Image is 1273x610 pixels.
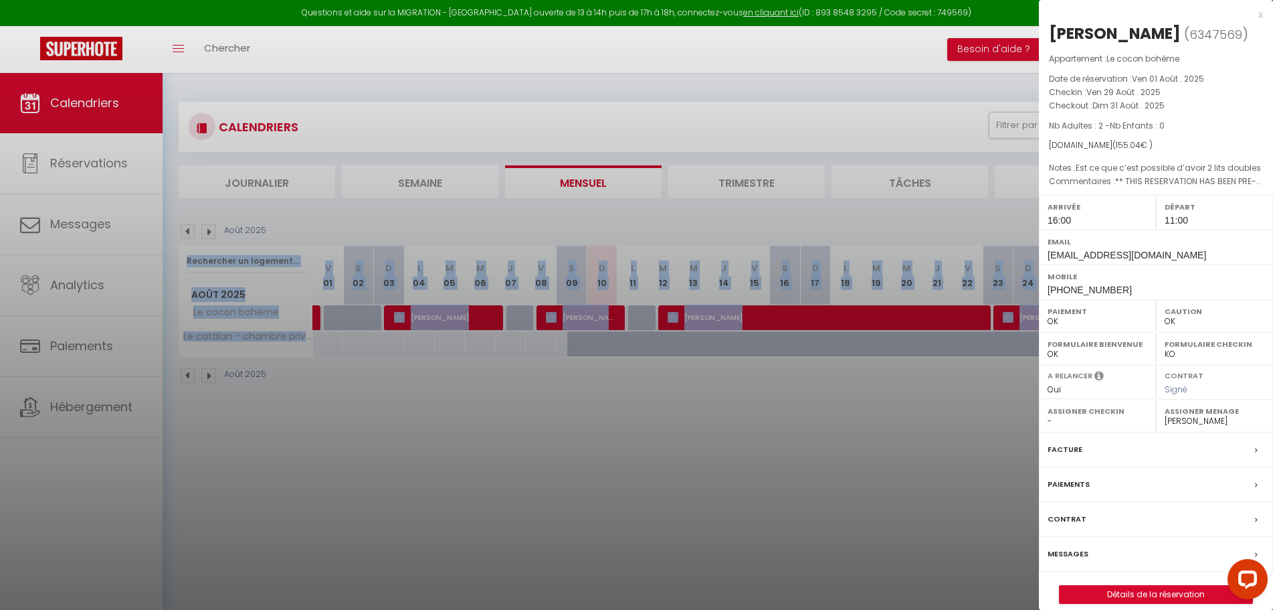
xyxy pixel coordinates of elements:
[1048,404,1147,418] label: Assigner Checkin
[1048,547,1088,561] label: Messages
[1048,443,1082,457] label: Facture
[1048,512,1086,526] label: Contrat
[1116,139,1141,151] span: 155.04
[1048,370,1092,382] label: A relancer
[1106,53,1179,64] span: Le cocon bohème
[1112,139,1153,151] span: ( € )
[1048,235,1264,248] label: Email
[1049,23,1181,44] div: [PERSON_NAME]
[1048,215,1071,226] span: 16:00
[1049,161,1263,175] p: Notes :
[1184,25,1248,44] span: ( )
[1049,86,1263,99] p: Checkin :
[1165,337,1264,351] label: Formulaire Checkin
[1217,554,1273,610] iframe: LiveChat chat widget
[1049,52,1263,66] p: Appartement :
[1086,86,1161,98] span: Ven 29 Août . 2025
[1092,100,1165,111] span: Dim 31 Août . 2025
[1189,26,1242,43] span: 6347569
[1165,215,1188,226] span: 11:00
[1060,586,1252,603] a: Détails de la réservation
[1048,250,1206,260] span: [EMAIL_ADDRESS][DOMAIN_NAME]
[1048,270,1264,283] label: Mobile
[1049,72,1263,86] p: Date de réservation :
[1076,162,1261,173] span: Est ce que c’est possible d’avoir 2 lits doubles
[1048,200,1147,214] label: Arrivée
[1165,404,1264,418] label: Assigner Menage
[1165,384,1187,395] span: Signé
[1049,120,1165,131] span: Nb Adultes : 2 -
[1048,337,1147,351] label: Formulaire Bienvenue
[1094,370,1104,385] i: Sélectionner OUI si vous souhaiter envoyer les séquences de messages post-checkout
[1110,120,1165,131] span: Nb Enfants : 0
[1049,175,1263,188] p: Commentaires :
[1049,139,1263,152] div: [DOMAIN_NAME]
[1039,7,1263,23] div: x
[1048,285,1132,295] span: [PHONE_NUMBER]
[1059,585,1253,604] button: Détails de la réservation
[1165,200,1264,214] label: Départ
[1048,477,1090,491] label: Paiements
[1165,370,1203,379] label: Contrat
[1165,305,1264,318] label: Caution
[1048,305,1147,318] label: Paiement
[1049,99,1263,112] p: Checkout :
[1132,73,1204,84] span: Ven 01 Août . 2025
